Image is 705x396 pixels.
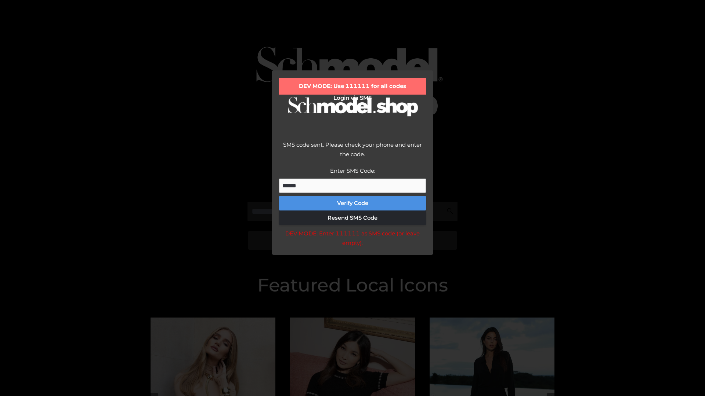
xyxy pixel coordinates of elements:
[330,167,375,174] label: Enter SMS Code:
[279,95,426,101] h2: Login via SMS
[279,196,426,210] button: Verify Code
[279,78,426,95] div: DEV MODE: Use 111111 for all codes
[279,140,426,166] div: SMS code sent. Please check your phone and enter the code.
[279,210,426,225] button: Resend SMS Code
[279,229,426,247] div: DEV MODE: Enter 111111 as SMS code (or leave empty).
